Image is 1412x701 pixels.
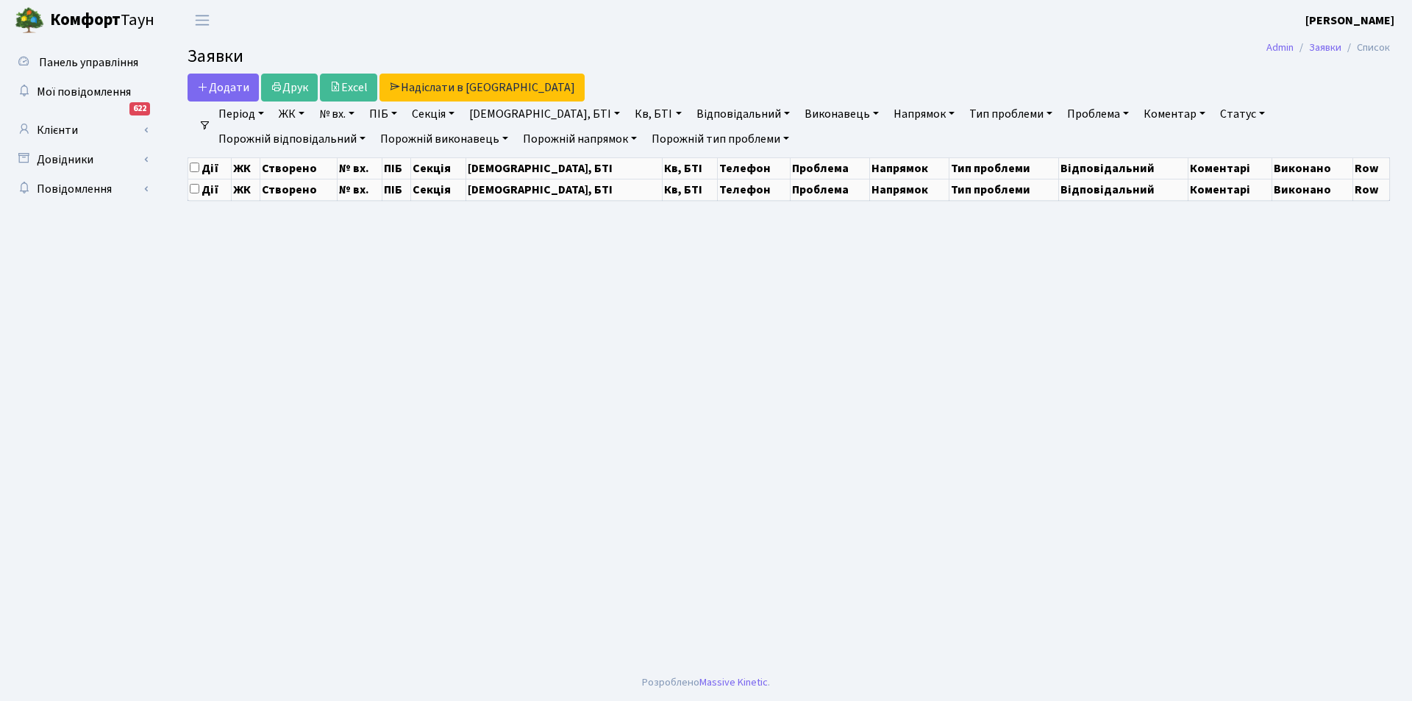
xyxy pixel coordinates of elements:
[1352,157,1389,179] th: Row
[1266,40,1294,55] a: Admin
[411,157,466,179] th: Секція
[963,102,1058,127] a: Тип проблеми
[260,179,338,200] th: Створено
[718,179,791,200] th: Телефон
[870,179,949,200] th: Напрямок
[50,8,154,33] span: Таун
[1272,179,1352,200] th: Виконано
[888,102,960,127] a: Напрямок
[1244,32,1412,63] nav: breadcrumb
[406,102,460,127] a: Секція
[363,102,403,127] a: ПІБ
[338,179,382,200] th: № вх.
[699,675,768,690] a: Massive Kinetic
[382,179,411,200] th: ПІБ
[232,179,260,200] th: ЖК
[662,157,717,179] th: Кв, БТІ
[1341,40,1390,56] li: Список
[1305,12,1394,29] a: [PERSON_NAME]
[949,157,1059,179] th: Тип проблеми
[466,157,662,179] th: [DEMOGRAPHIC_DATA], БТІ
[1059,157,1188,179] th: Відповідальний
[273,102,310,127] a: ЖК
[188,179,232,200] th: Дії
[7,77,154,107] a: Мої повідомлення622
[260,157,338,179] th: Створено
[7,115,154,145] a: Клієнти
[870,157,949,179] th: Напрямок
[184,8,221,32] button: Переключити навігацію
[790,179,869,200] th: Проблема
[15,6,44,35] img: logo.png
[213,102,270,127] a: Період
[466,179,662,200] th: [DEMOGRAPHIC_DATA], БТІ
[790,157,869,179] th: Проблема
[213,127,371,152] a: Порожній відповідальний
[382,157,411,179] th: ПІБ
[517,127,643,152] a: Порожній напрямок
[338,157,382,179] th: № вх.
[261,74,318,102] a: Друк
[232,157,260,179] th: ЖК
[1188,179,1272,200] th: Коментарі
[188,157,232,179] th: Дії
[1309,40,1341,55] a: Заявки
[1305,13,1394,29] b: [PERSON_NAME]
[463,102,626,127] a: [DEMOGRAPHIC_DATA], БТІ
[1059,179,1188,200] th: Відповідальний
[1352,179,1389,200] th: Row
[1061,102,1135,127] a: Проблема
[37,84,131,100] span: Мої повідомлення
[7,174,154,204] a: Повідомлення
[691,102,796,127] a: Відповідальний
[1188,157,1272,179] th: Коментарі
[374,127,514,152] a: Порожній виконавець
[642,675,770,691] div: Розроблено .
[313,102,360,127] a: № вх.
[197,79,249,96] span: Додати
[662,179,717,200] th: Кв, БТІ
[949,179,1059,200] th: Тип проблеми
[320,74,377,102] a: Excel
[1214,102,1271,127] a: Статус
[188,43,243,69] span: Заявки
[188,74,259,102] a: Додати
[1272,157,1352,179] th: Виконано
[718,157,791,179] th: Телефон
[7,145,154,174] a: Довідники
[411,179,466,200] th: Секція
[50,8,121,32] b: Комфорт
[646,127,795,152] a: Порожній тип проблеми
[129,102,150,115] div: 622
[629,102,687,127] a: Кв, БТІ
[799,102,885,127] a: Виконавець
[39,54,138,71] span: Панель управління
[7,48,154,77] a: Панель управління
[1138,102,1211,127] a: Коментар
[379,74,585,102] a: Надіслати в [GEOGRAPHIC_DATA]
